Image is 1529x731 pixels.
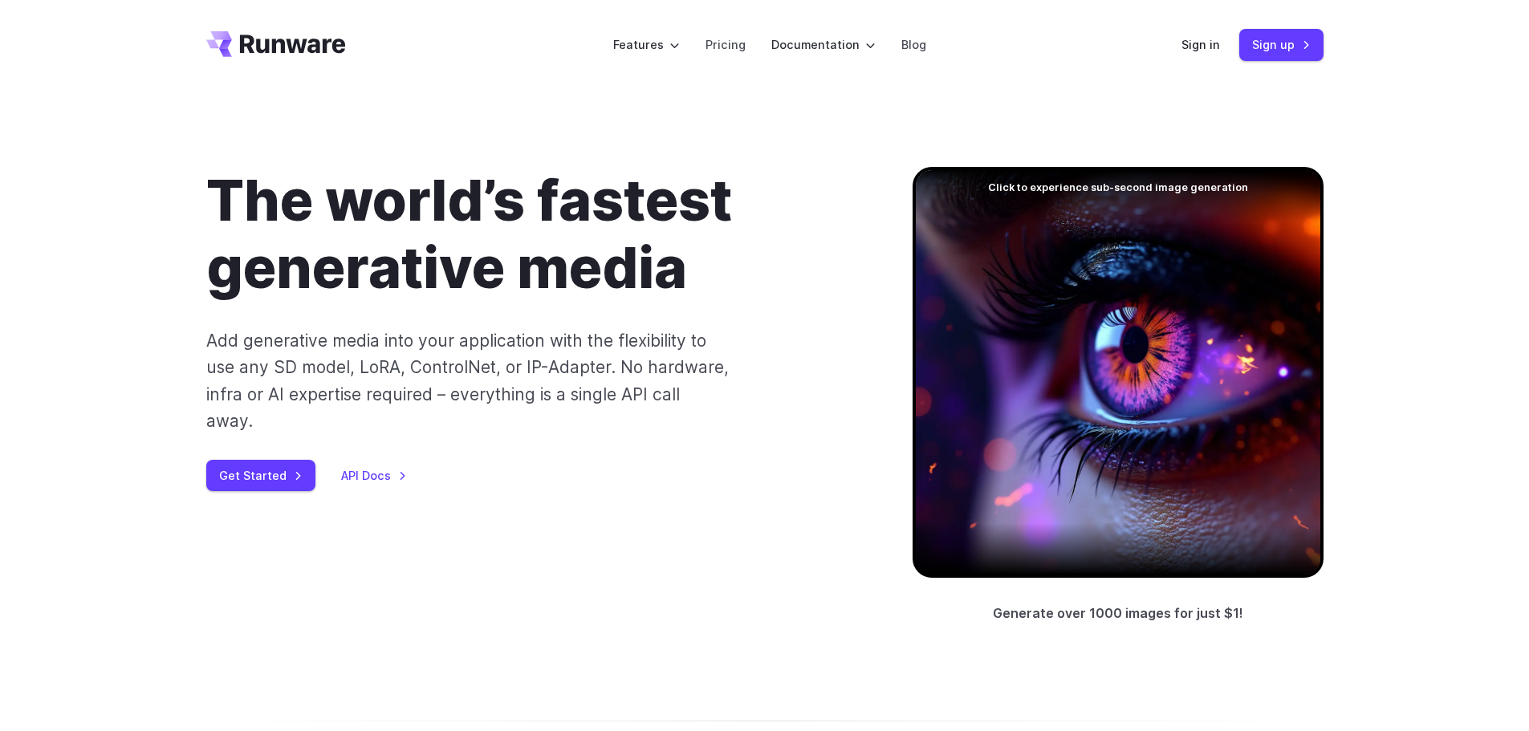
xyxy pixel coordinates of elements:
[206,167,861,302] h1: The world’s fastest generative media
[206,327,730,434] p: Add generative media into your application with the flexibility to use any SD model, LoRA, Contro...
[341,466,407,485] a: API Docs
[706,35,746,54] a: Pricing
[613,35,680,54] label: Features
[1181,35,1220,54] a: Sign in
[901,35,926,54] a: Blog
[1239,29,1324,60] a: Sign up
[771,35,876,54] label: Documentation
[206,31,346,57] a: Go to /
[206,460,315,491] a: Get Started
[993,603,1243,624] p: Generate over 1000 images for just $1!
